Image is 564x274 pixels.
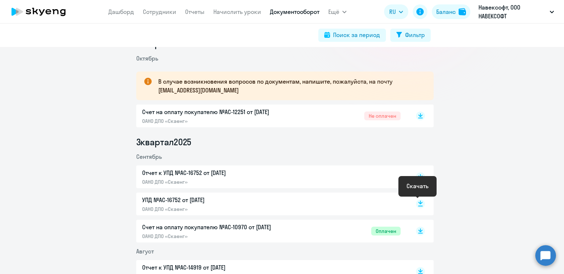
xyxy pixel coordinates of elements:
[333,30,380,39] div: Поиск за период
[432,4,470,19] button: Балансbalance
[142,263,296,272] p: Отчет к УПД №AC-14919 от [DATE]
[213,8,261,15] a: Начислить уроки
[142,168,296,177] p: Отчет к УПД №AC-16752 от [DATE]
[185,8,205,15] a: Отчеты
[318,29,386,42] button: Поиск за период
[136,153,162,160] span: Сентябрь
[364,112,401,120] span: Не оплачен
[136,55,158,62] span: Октябрь
[142,107,401,124] a: Счет на оплату покупателю №AC-12251 от [DATE]ОАНО ДПО «Скаенг»Не оплачен
[136,136,434,148] li: 3 квартал 2025
[142,206,296,212] p: ОАНО ДПО «Скаенг»
[270,8,319,15] a: Документооборот
[406,182,429,190] div: Скачать
[475,3,558,21] button: Навексофт, ООО НАВЕКСОФТ
[142,107,296,116] p: Счет на оплату покупателю №AC-12251 от [DATE]
[142,196,401,212] a: УПД №AC-16752 от [DATE]ОАНО ДПО «Скаенг»
[390,29,431,42] button: Фильтр
[136,248,154,255] span: Август
[142,179,296,185] p: ОАНО ДПО «Скаенг»
[389,7,396,16] span: RU
[384,4,408,19] button: RU
[142,233,296,240] p: ОАНО ДПО «Скаенг»
[371,227,401,235] span: Оплачен
[478,3,547,21] p: Навексофт, ООО НАВЕКСОФТ
[328,7,339,16] span: Ещё
[142,223,401,240] a: Счет на оплату покупателю №AC-10970 от [DATE]ОАНО ДПО «Скаенг»Оплачен
[143,8,176,15] a: Сотрудники
[436,7,456,16] div: Баланс
[158,77,420,95] p: В случае возникновения вопросов по документам, напишите, пожалуйста, на почту [EMAIL_ADDRESS][DOM...
[328,4,347,19] button: Ещё
[142,118,296,124] p: ОАНО ДПО «Скаенг»
[142,196,296,204] p: УПД №AC-16752 от [DATE]
[459,8,466,15] img: balance
[405,30,425,39] div: Фильтр
[142,223,296,231] p: Счет на оплату покупателю №AC-10970 от [DATE]
[108,8,134,15] a: Дашборд
[142,168,401,185] a: Отчет к УПД №AC-16752 от [DATE]ОАНО ДПО «Скаенг»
